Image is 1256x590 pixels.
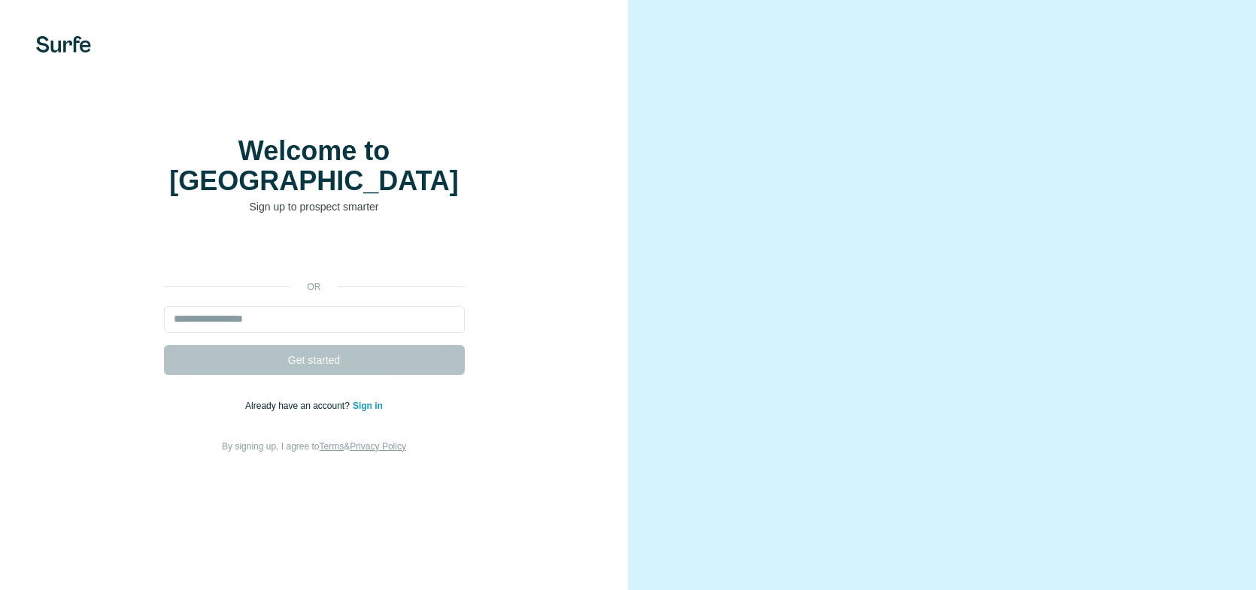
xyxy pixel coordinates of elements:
[290,280,338,294] p: or
[320,441,344,452] a: Terms
[353,401,383,411] a: Sign in
[350,441,406,452] a: Privacy Policy
[164,199,465,214] p: Sign up to prospect smarter
[222,441,406,452] span: By signing up, I agree to &
[36,36,91,53] img: Surfe's logo
[156,237,472,270] iframe: Sign in with Google Button
[245,401,353,411] span: Already have an account?
[164,136,465,196] h1: Welcome to [GEOGRAPHIC_DATA]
